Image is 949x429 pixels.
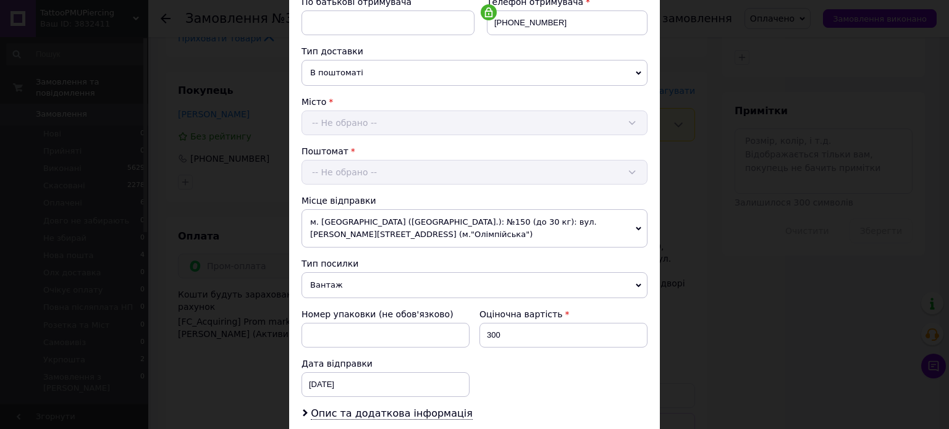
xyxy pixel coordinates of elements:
div: Поштомат [302,145,647,157]
span: Тип посилки [302,259,358,269]
div: Оціночна вартість [479,308,647,320]
input: +380 [487,10,647,35]
div: Місто [302,96,647,108]
span: Місце відправки [302,196,376,206]
span: Тип доставки [302,46,363,56]
span: м. [GEOGRAPHIC_DATA] ([GEOGRAPHIC_DATA].): №150 (до 30 кг): вул. [PERSON_NAME][STREET_ADDRESS] (м... [302,209,647,248]
span: В поштоматі [302,60,647,86]
div: Номер упаковки (не обов'язково) [302,308,470,320]
span: Опис та додаткова інформація [311,407,473,420]
div: Дата відправки [302,357,470,370]
span: Вантаж [302,272,647,298]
